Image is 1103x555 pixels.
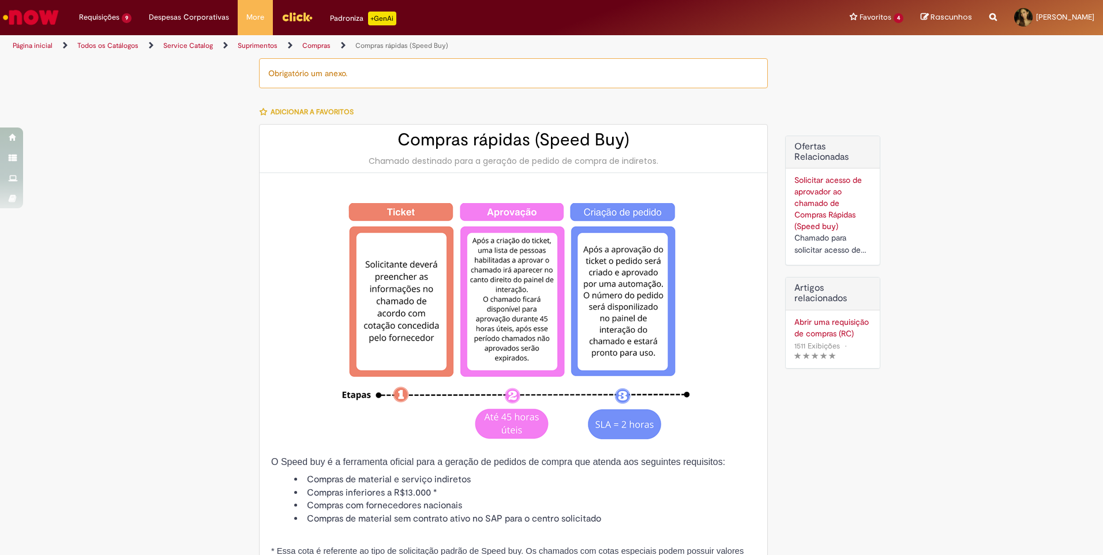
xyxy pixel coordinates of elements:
[1036,12,1094,22] span: [PERSON_NAME]
[271,107,354,117] span: Adicionar a Favoritos
[302,41,331,50] a: Compras
[294,512,756,526] li: Compras de material sem contrato ativo no SAP para o centro solicitado
[931,12,972,22] span: Rascunhos
[271,130,756,149] h2: Compras rápidas (Speed Buy)
[271,457,725,467] span: O Speed buy é a ferramenta oficial para a geração de pedidos de compra que atenda aos seguintes r...
[794,283,871,303] h3: Artigos relacionados
[794,232,871,256] div: Chamado para solicitar acesso de aprovador ao ticket de Speed buy
[794,316,871,339] a: Abrir uma requisição de compras (RC)
[794,142,871,162] h2: Ofertas Relacionadas
[368,12,396,25] p: +GenAi
[330,12,396,25] div: Padroniza
[1,6,61,29] img: ServiceNow
[246,12,264,23] span: More
[122,13,132,23] span: 9
[921,12,972,23] a: Rascunhos
[259,100,360,124] button: Adicionar a Favoritos
[294,473,756,486] li: Compras de material e serviço indiretos
[842,338,849,354] span: •
[149,12,229,23] span: Despesas Corporativas
[860,12,891,23] span: Favoritos
[9,35,727,57] ul: Trilhas de página
[271,155,756,167] div: Chamado destinado para a geração de pedido de compra de indiretos.
[259,58,768,88] div: Obrigatório um anexo.
[294,486,756,500] li: Compras inferiores a R$13.000 *
[77,41,138,50] a: Todos os Catálogos
[794,175,862,231] a: Solicitar acesso de aprovador ao chamado de Compras Rápidas (Speed buy)
[163,41,213,50] a: Service Catalog
[894,13,903,23] span: 4
[794,341,840,351] span: 1511 Exibições
[282,8,313,25] img: click_logo_yellow_360x200.png
[13,41,52,50] a: Página inicial
[238,41,277,50] a: Suprimentos
[355,41,448,50] a: Compras rápidas (Speed Buy)
[785,136,880,265] div: Ofertas Relacionadas
[79,12,119,23] span: Requisições
[294,499,756,512] li: Compras com fornecedores nacionais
